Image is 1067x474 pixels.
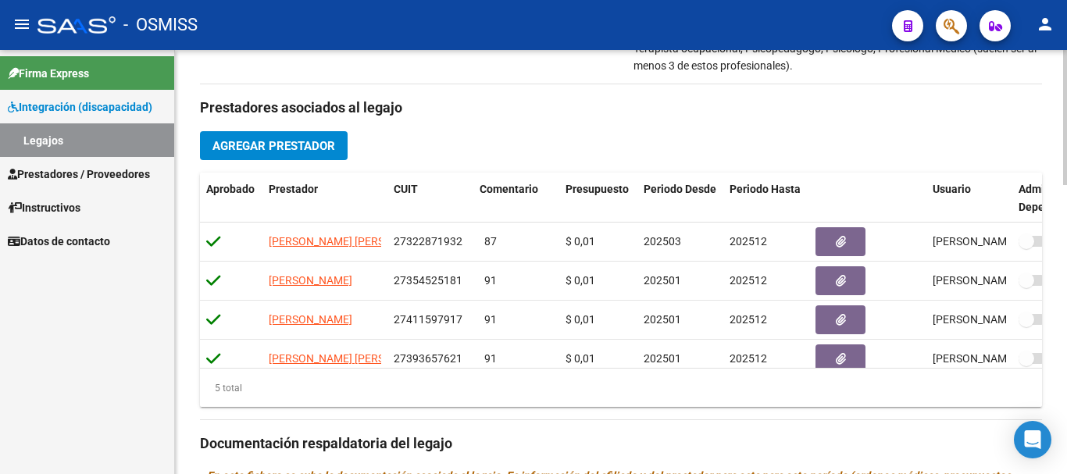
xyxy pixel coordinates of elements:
button: Agregar Prestador [200,131,348,160]
span: 202512 [730,274,767,287]
span: [PERSON_NAME] [DATE] [933,313,1055,326]
span: [PERSON_NAME] [DATE] [933,235,1055,248]
span: Comentario [480,183,538,195]
span: 27411597917 [394,313,462,326]
span: Datos de contacto [8,233,110,250]
datatable-header-cell: Periodo Desde [637,173,723,224]
span: Periodo Desde [644,183,716,195]
span: 91 [484,313,497,326]
span: 202503 [644,235,681,248]
span: Agregar Prestador [212,139,335,153]
span: 87 [484,235,497,248]
datatable-header-cell: Aprobado [200,173,262,224]
span: - OSMISS [123,8,198,42]
span: $ 0,01 [566,352,595,365]
mat-icon: menu [12,15,31,34]
div: Open Intercom Messenger [1014,421,1051,458]
datatable-header-cell: Usuario [926,173,1012,224]
span: Presupuesto [566,183,629,195]
span: $ 0,01 [566,235,595,248]
span: Firma Express [8,65,89,82]
span: CUIT [394,183,418,195]
span: [PERSON_NAME] [PERSON_NAME] [269,235,438,248]
span: Integración (discapacidad) [8,98,152,116]
datatable-header-cell: CUIT [387,173,473,224]
span: 91 [484,352,497,365]
span: [PERSON_NAME] [269,274,352,287]
h3: Prestadores asociados al legajo [200,97,1042,119]
span: 27322871932 [394,235,462,248]
span: Usuario [933,183,971,195]
mat-icon: person [1036,15,1055,34]
span: $ 0,01 [566,313,595,326]
span: $ 0,01 [566,274,595,287]
datatable-header-cell: Comentario [473,173,559,224]
span: [PERSON_NAME] [DATE] [933,274,1055,287]
datatable-header-cell: Prestador [262,173,387,224]
span: Aprobado [206,183,255,195]
span: 202512 [730,352,767,365]
span: 27393657621 [394,352,462,365]
span: [PERSON_NAME] [PERSON_NAME] [269,352,438,365]
span: 91 [484,274,497,287]
span: 27354525181 [394,274,462,287]
span: 202512 [730,235,767,248]
span: Periodo Hasta [730,183,801,195]
span: 202501 [644,352,681,365]
span: 202512 [730,313,767,326]
div: 5 total [200,380,242,397]
span: Prestador [269,183,318,195]
span: [PERSON_NAME] [DATE] [933,352,1055,365]
h3: Documentación respaldatoria del legajo [200,433,1042,454]
span: 202501 [644,274,681,287]
span: [PERSON_NAME] [269,313,352,326]
datatable-header-cell: Periodo Hasta [723,173,809,224]
datatable-header-cell: Presupuesto [559,173,637,224]
span: Instructivos [8,199,80,216]
span: Prestadores / Proveedores [8,166,150,183]
span: 202501 [644,313,681,326]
